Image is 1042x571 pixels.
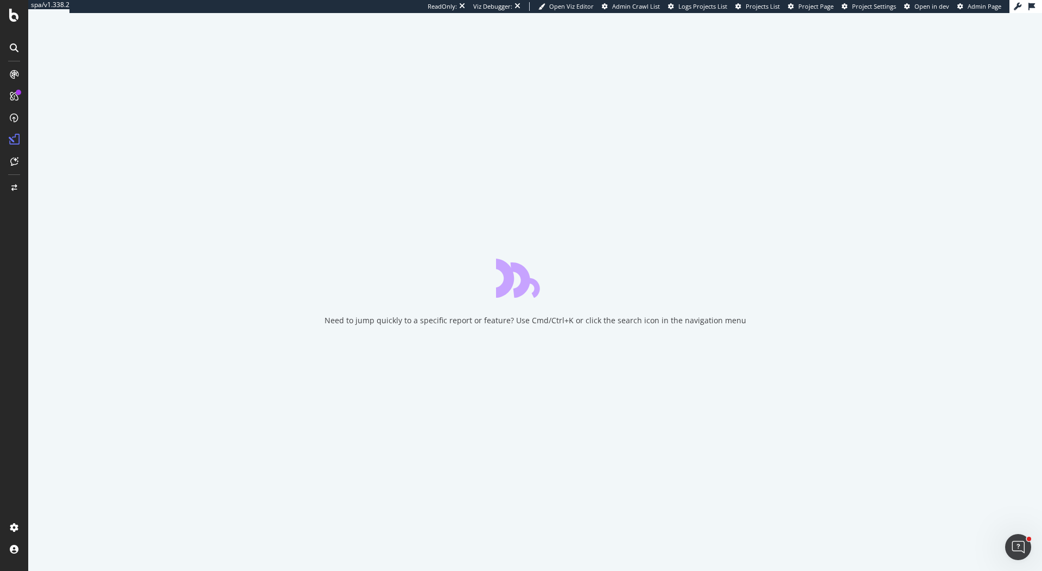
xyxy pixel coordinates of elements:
a: Open Viz Editor [538,2,594,11]
span: Logs Projects List [678,2,727,10]
a: Open in dev [904,2,949,11]
span: Project Page [798,2,834,10]
span: Project Settings [852,2,896,10]
span: Admin Page [968,2,1001,10]
a: Admin Page [957,2,1001,11]
span: Open Viz Editor [549,2,594,10]
div: Need to jump quickly to a specific report or feature? Use Cmd/Ctrl+K or click the search icon in ... [325,315,746,326]
a: Project Settings [842,2,896,11]
a: Project Page [788,2,834,11]
div: Viz Debugger: [473,2,512,11]
a: Logs Projects List [668,2,727,11]
a: Projects List [735,2,780,11]
div: ReadOnly: [428,2,457,11]
a: Admin Crawl List [602,2,660,11]
div: animation [496,259,574,298]
span: Admin Crawl List [612,2,660,10]
span: Projects List [746,2,780,10]
span: Open in dev [914,2,949,10]
iframe: Intercom live chat [1005,534,1031,560]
